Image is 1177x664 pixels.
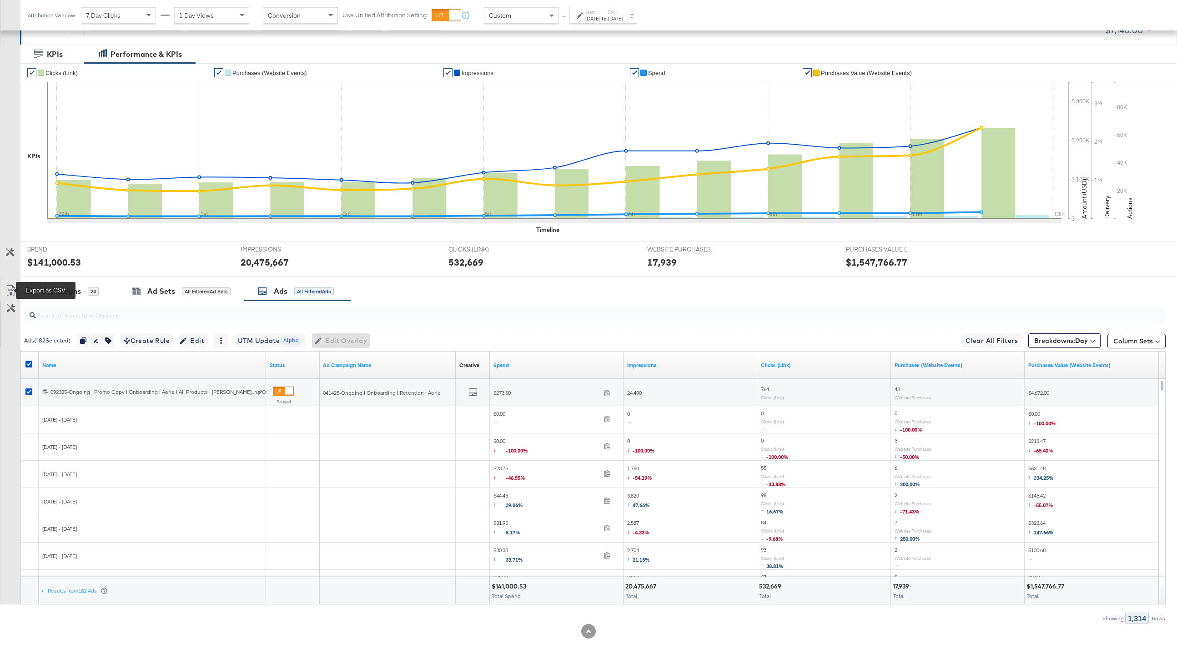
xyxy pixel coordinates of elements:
[179,11,214,20] span: 1 Day Views
[760,593,771,599] span: Total
[585,15,600,22] div: [DATE]
[1028,362,1155,369] a: The total value of the purchase actions tracked by your Custom Audience pixel on your website aft...
[633,474,652,481] span: -54.19%
[761,562,766,568] span: ↑
[761,528,784,533] sub: Clicks (Link)
[268,11,301,20] span: Conversion
[493,473,506,480] span: ↓
[626,593,637,599] span: Total
[895,437,897,444] span: 3
[241,256,289,269] div: 20,475,667
[893,582,912,591] div: 17,939
[506,556,530,563] span: 33.71%
[761,453,766,459] span: ↓
[147,286,175,297] div: Ad Sets
[1107,334,1166,348] button: Column Sets
[1028,519,1054,538] span: $323.64
[627,419,635,426] span: ↔
[111,49,182,60] div: Performance & KPIs
[761,419,784,424] sub: Clicks (Link)
[489,11,511,20] span: Custom
[761,573,766,580] span: 67
[846,256,907,269] div: $1,547,766.77
[766,453,789,460] span: -100.00%
[895,464,897,471] span: 6
[895,555,931,561] sub: Website Purchases
[42,443,77,450] span: [DATE] - [DATE]
[846,245,914,254] span: PURCHASES VALUE (WEBSITE EVENTS)
[493,419,508,426] span: ↔
[1075,337,1088,345] b: Day
[761,410,764,417] span: 0
[493,438,600,456] span: $0.00
[759,582,784,591] div: 532,669
[761,446,784,452] sub: Clicks (Link)
[627,501,633,508] span: ↑
[1028,333,1101,348] button: Breakdowns:Day
[273,399,294,405] label: Paused
[900,453,920,460] span: -50.00%
[761,555,784,561] sub: Clicks (Link)
[1028,492,1053,511] span: $145.42
[1028,410,1056,429] span: $0.00
[766,563,784,569] span: 38.81%
[585,9,600,15] label: Start:
[214,68,223,77] a: ✔
[493,389,600,396] span: $273.50
[895,446,931,452] sub: Website Purchases
[895,425,900,432] span: ↓
[761,492,766,498] span: 98
[492,582,529,591] div: $141,000.53
[42,498,77,505] span: [DATE] - [DATE]
[625,582,659,591] div: 20,475,667
[50,388,252,396] div: 092325-Ongoing | Promo Copy | Onboarding | Aerie | All Products | [PERSON_NAME]...ng Overlay
[182,287,231,296] div: All Filtered Ad Sets
[895,507,900,514] span: ↓
[24,337,70,345] div: Ads ( 182 Selected)
[235,333,305,348] button: UTM UpdateAlpha
[448,256,483,269] div: 532,669
[27,152,40,161] div: KPIs
[506,502,530,508] span: 39.06%
[1028,446,1034,453] span: ↓
[88,287,99,296] div: 24
[42,525,77,532] span: [DATE] - [DATE]
[627,547,650,565] span: 2,704
[895,480,900,487] span: ↑
[627,465,652,483] span: 1,750
[270,362,316,369] a: Shows the current state of your Ad.
[45,70,78,76] span: Clicks (Link)
[1028,547,1046,565] span: $130.68
[821,70,912,76] span: Purchases Value (Website Events)
[761,534,766,541] span: ↓
[1034,336,1088,345] span: Breakdowns:
[766,481,786,488] span: -43.88%
[493,362,620,369] a: The total amount spent to date.
[895,386,900,392] span: 48
[627,555,633,562] span: ↑
[1034,447,1053,454] span: -65.40%
[895,395,931,400] sub: Website Purchases
[627,473,633,480] span: ↓
[86,11,121,20] span: 7 Day Clicks
[962,333,1021,348] button: Clear All Filters
[633,502,650,508] span: 47.66%
[627,492,650,511] span: 3,820
[1028,389,1049,396] span: $4,672.00
[647,245,715,254] span: WEBSITE PURCHASES
[895,546,897,553] span: 2
[232,70,307,76] span: Purchases (Website Events)
[761,473,784,479] sub: Clicks (Link)
[27,12,76,19] div: Attribution Window:
[506,447,535,454] span: -100.00%
[900,426,922,433] span: -100.00%
[493,555,506,562] span: ↑
[633,556,650,563] span: 21.15%
[966,335,1018,347] span: Clear All Filters
[493,547,600,565] span: $30.38
[761,437,764,444] span: 0
[627,574,650,593] span: 2,232
[323,389,441,396] span: 041425-Ongoing | Onboarding | Retention | Aerie
[647,256,677,269] div: 17,939
[459,362,479,369] a: Shows the creative associated with your ad.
